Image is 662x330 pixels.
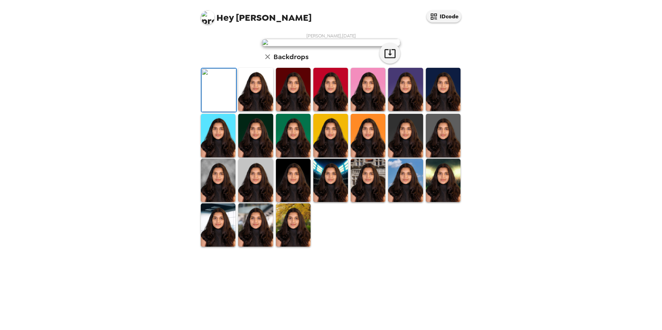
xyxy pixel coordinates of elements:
img: Original [202,68,236,112]
span: [PERSON_NAME] [201,7,312,22]
img: profile pic [201,10,215,24]
span: Hey [216,11,234,24]
button: IDcode [427,10,461,22]
span: [PERSON_NAME] , [DATE] [306,33,356,39]
h6: Backdrops [274,51,308,62]
img: user [262,39,400,46]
